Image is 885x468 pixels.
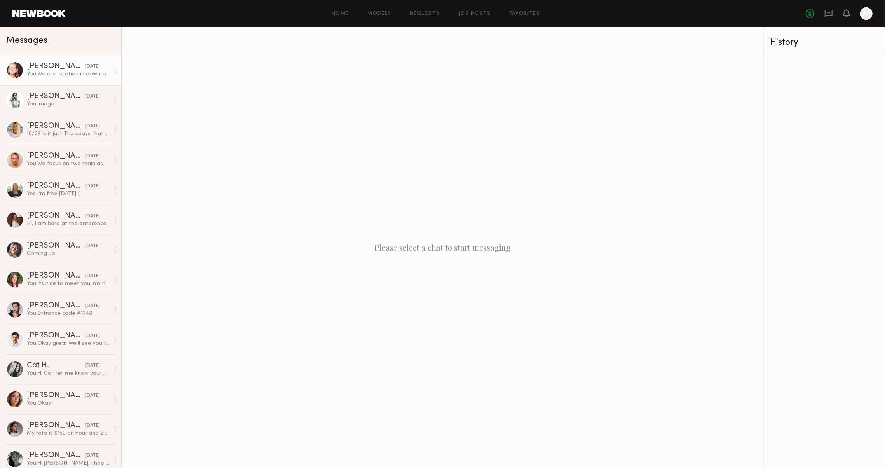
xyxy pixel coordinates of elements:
[85,93,100,100] div: [DATE]
[85,422,100,430] div: [DATE]
[85,123,100,130] div: [DATE]
[27,272,85,280] div: [PERSON_NAME]
[27,340,110,347] div: You: Okay great we'll see you then
[27,459,110,467] div: You: Hi [PERSON_NAME], I hop you are well :) I just wanted to see if your available [DATE] (5/20)...
[27,242,85,250] div: [PERSON_NAME]
[368,11,391,16] a: Models
[27,392,85,400] div: [PERSON_NAME]
[27,332,85,340] div: [PERSON_NAME]
[510,11,540,16] a: Favorites
[85,452,100,459] div: [DATE]
[85,63,100,70] div: [DATE]
[410,11,440,16] a: Requests
[27,250,110,257] div: Coming up
[27,452,85,459] div: [PERSON_NAME]
[27,422,85,430] div: [PERSON_NAME]
[27,220,110,227] div: Hi, I am here at the enterence
[6,36,47,45] span: Messages
[27,130,110,138] div: 10/2? Is it just Thursdays that you have available? If so would the 9th or 16th work?
[770,38,879,47] div: History
[27,400,110,407] div: You: Okay
[27,93,85,100] div: [PERSON_NAME]
[122,27,763,468] div: Please select a chat to start messaging
[85,213,100,220] div: [DATE]
[27,182,85,190] div: [PERSON_NAME]
[332,11,349,16] a: Home
[27,190,110,197] div: Yes I’m free [DATE] :)
[85,153,100,160] div: [DATE]
[85,332,100,340] div: [DATE]
[27,212,85,220] div: [PERSON_NAME]
[27,152,85,160] div: [PERSON_NAME]
[27,122,85,130] div: [PERSON_NAME]
[27,362,85,370] div: Cat H.
[860,7,873,20] a: M
[85,302,100,310] div: [DATE]
[459,11,491,16] a: Job Posts
[27,70,110,78] div: You: We are location in downtown near [GEOGRAPHIC_DATA]
[27,160,110,168] div: You: We focus on two main aspects: first, the online portfolio. When candidates arrive, they ofte...
[85,362,100,370] div: [DATE]
[27,100,110,108] div: You: Image
[27,302,85,310] div: [PERSON_NAME]
[27,370,110,377] div: You: Hi Cat, let me know your availability
[85,272,100,280] div: [DATE]
[85,392,100,400] div: [DATE]
[27,63,85,70] div: [PERSON_NAME]
[27,430,110,437] div: My rate is $150 an hour and 2 hours minimum
[27,280,110,287] div: You: Its nice to meet you, my name is [PERSON_NAME] and I am the Head Designer at Blue B Collecti...
[27,310,110,317] div: You: Entrance code #1948
[85,243,100,250] div: [DATE]
[85,183,100,190] div: [DATE]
